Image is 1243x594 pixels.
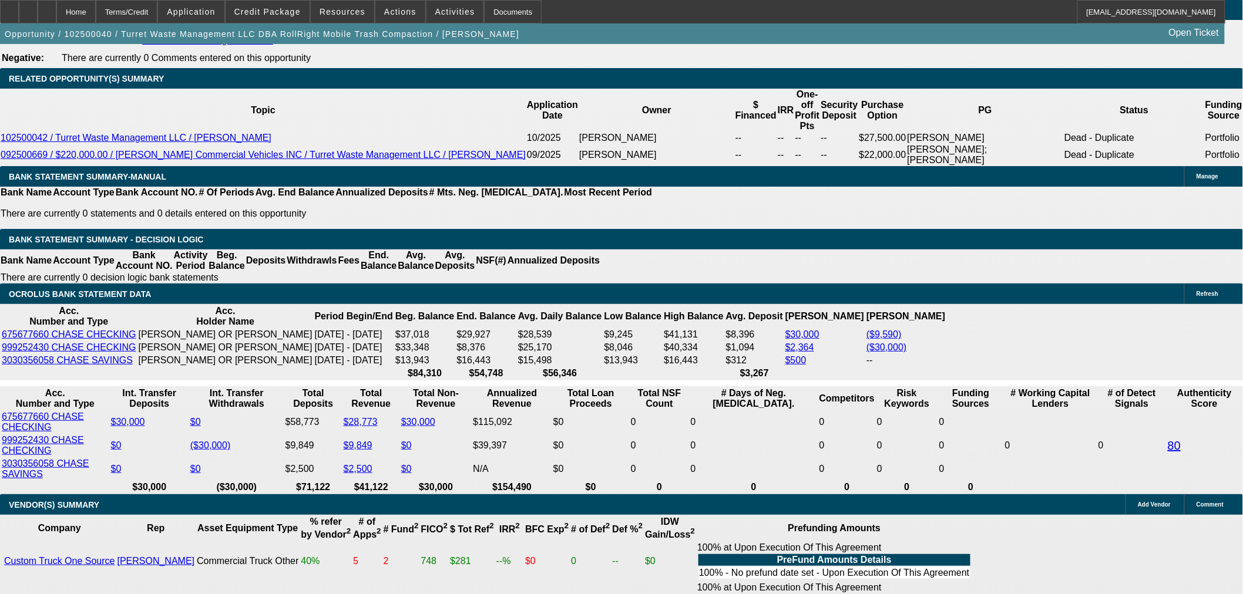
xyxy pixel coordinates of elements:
[147,523,164,533] b: Rep
[314,342,394,353] td: [DATE] - [DATE]
[604,305,663,328] th: Low Balance
[353,517,381,539] b: # of Apps
[138,329,313,340] td: [PERSON_NAME] OR [PERSON_NAME]
[426,1,484,23] button: Activities
[395,305,455,328] th: Beg. Balance
[690,481,818,493] th: 0
[663,329,724,340] td: $41,131
[1098,387,1166,410] th: # of Detect Signals
[9,235,204,244] span: Bank Statement Summary - Decision Logic
[375,1,425,23] button: Actions
[606,522,610,531] sup: 2
[1,208,652,219] p: There are currently 0 statements and 0 details entered on this opportunity
[518,329,603,340] td: $28,539
[395,367,455,379] th: $84,310
[111,417,145,427] a: $30,000
[553,411,629,433] td: $0
[190,464,201,474] a: $0
[785,305,865,328] th: [PERSON_NAME]
[401,440,412,450] a: $0
[777,132,795,144] td: --
[644,542,696,580] td: $0
[725,342,784,353] td: $1,094
[525,542,569,580] td: $0
[866,329,902,339] a: ($9,590)
[190,481,284,493] th: ($30,000)
[138,355,313,366] td: [PERSON_NAME] OR [PERSON_NAME]
[630,481,689,493] th: 0
[343,387,399,410] th: Total Revenue
[352,542,381,580] td: 5
[285,411,342,433] td: $58,773
[939,481,1003,493] th: 0
[449,542,495,580] td: $281
[604,342,663,353] td: $8,046
[876,411,938,433] td: 0
[2,435,84,455] a: 999252430 CHASE CHECKING
[663,305,724,328] th: High Balance
[285,387,342,410] th: Total Deposits
[1,387,109,410] th: Acc. Number and Type
[335,187,428,198] th: Annualized Deposits
[735,144,777,166] td: --
[62,53,311,63] span: There are currently 0 Comments entered on this opportunity
[819,458,875,480] td: 0
[4,556,115,566] a: Custom Truck One Source
[907,89,1064,132] th: PG
[473,440,551,451] div: $39,397
[475,249,507,272] th: NSF(#)
[698,567,970,579] td: 100% - No prefund date set - Upon Execution Of This Agreement
[414,522,418,531] sup: 2
[190,440,231,450] a: ($30,000)
[697,542,971,580] div: 100% at Upon Execution Of This Agreement
[314,355,394,366] td: [DATE] - [DATE]
[1064,89,1205,132] th: Status
[383,542,419,580] td: 2
[344,417,378,427] a: $28,773
[384,524,419,534] b: # Fund
[401,464,412,474] a: $0
[138,342,313,353] td: [PERSON_NAME] OR [PERSON_NAME]
[397,249,434,272] th: Avg. Balance
[690,411,818,433] td: 0
[246,249,287,272] th: Deposits
[300,542,351,580] td: 40%
[579,144,735,166] td: [PERSON_NAME]
[401,481,471,493] th: $30,000
[553,481,629,493] th: $0
[866,355,946,366] td: --
[255,187,335,198] th: Avg. End Balance
[1138,501,1171,508] span: Add Vendor
[9,172,166,181] span: BANK STATEMENT SUMMARY-MANUAL
[518,367,603,379] th: $56,346
[456,342,516,353] td: $8,376
[820,89,858,132] th: Security Deposit
[286,249,337,272] th: Withdrawls
[630,434,689,457] td: 0
[1205,144,1243,166] td: Portfolio
[344,464,372,474] a: $2,500
[197,523,298,533] b: Asset Equipment Type
[456,329,516,340] td: $29,927
[314,305,394,328] th: Period Begin/End
[663,342,724,353] td: $40,334
[421,524,448,534] b: FICO
[725,305,784,328] th: Avg. Deposit
[234,7,301,16] span: Credit Package
[571,524,610,534] b: # of Def
[630,458,689,480] td: 0
[320,7,365,16] span: Resources
[444,522,448,531] sup: 2
[777,555,892,565] b: PreFund Amounts Details
[604,355,663,366] td: $13,943
[110,387,189,410] th: Int. Transfer Deposits
[196,542,299,580] td: Commercial Truck Other
[1197,501,1224,508] span: Comment
[518,342,603,353] td: $25,170
[564,187,653,198] th: Most Recent Period
[570,542,610,580] td: 0
[795,132,821,144] td: --
[110,481,189,493] th: $30,000
[725,355,784,366] td: $312
[344,440,372,450] a: $9,849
